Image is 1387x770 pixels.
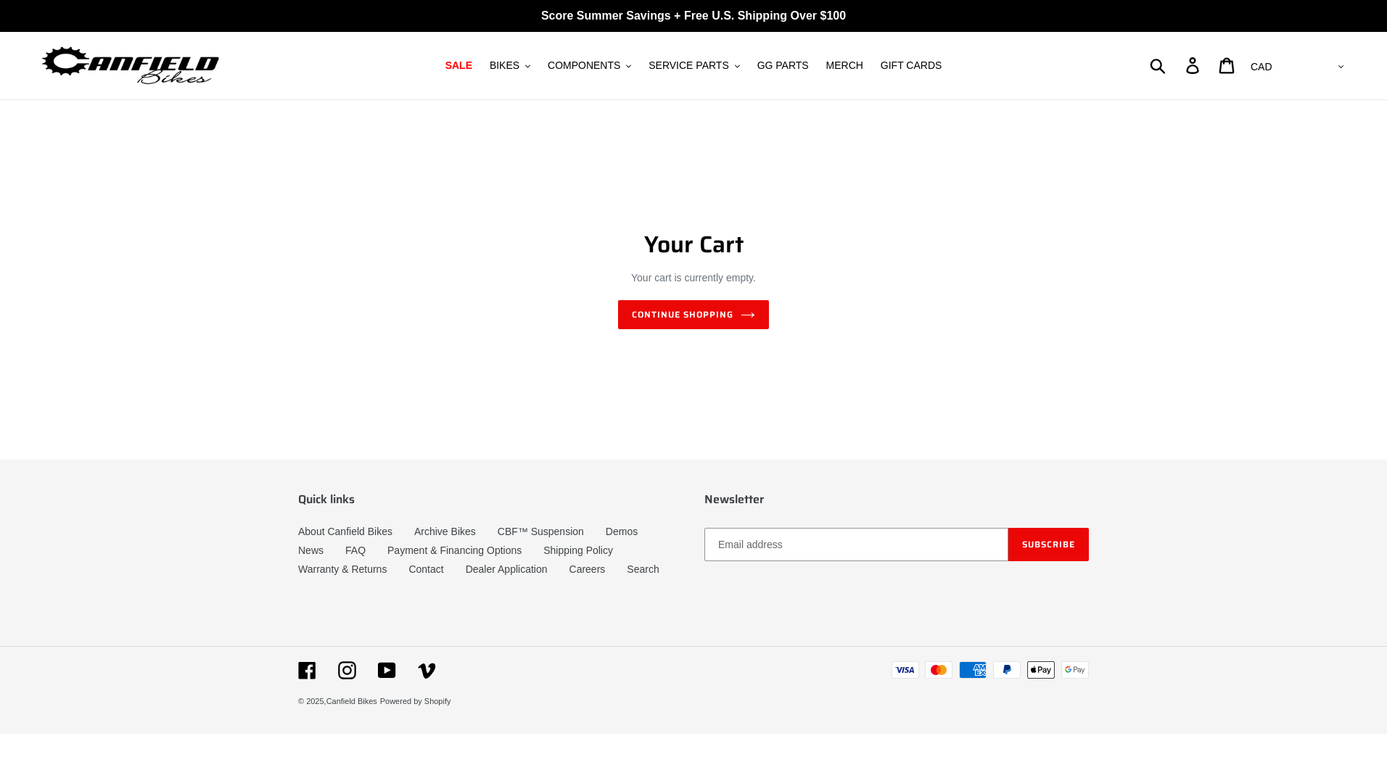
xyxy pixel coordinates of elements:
[414,526,476,537] a: Archive Bikes
[1022,537,1075,551] span: Subscribe
[627,563,659,575] a: Search
[543,545,613,556] a: Shipping Policy
[326,697,377,705] a: Canfield Bikes
[408,563,443,575] a: Contact
[345,545,366,556] a: FAQ
[548,59,620,72] span: COMPONENTS
[298,526,392,537] a: About Canfield Bikes
[466,563,548,575] a: Dealer Application
[387,545,522,556] a: Payment & Financing Options
[606,526,638,537] a: Demos
[873,56,950,75] a: GIFT CARDS
[1008,528,1089,561] button: Subscribe
[380,697,451,705] a: Powered by Shopify
[704,528,1008,561] input: Email address
[298,563,387,575] a: Warranty & Returns
[40,43,221,88] img: Canfield Bikes
[298,697,377,705] small: © 2025,
[498,526,584,537] a: CBF™ Suspension
[445,59,472,72] span: SALE
[618,300,768,329] a: Continue shopping
[757,59,809,72] span: GG PARTS
[298,545,324,556] a: News
[338,270,1049,286] p: Your cart is currently empty.
[826,59,863,72] span: MERCH
[569,563,606,575] a: Careers
[438,56,480,75] a: SALE
[540,56,638,75] button: COMPONENTS
[490,59,519,72] span: BIKES
[641,56,746,75] button: SERVICE PARTS
[750,56,816,75] a: GG PARTS
[1158,49,1195,81] input: Search
[298,492,683,506] p: Quick links
[338,231,1049,258] h1: Your Cart
[881,59,942,72] span: GIFT CARDS
[482,56,538,75] button: BIKES
[819,56,871,75] a: MERCH
[704,492,1089,506] p: Newsletter
[649,59,728,72] span: SERVICE PARTS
